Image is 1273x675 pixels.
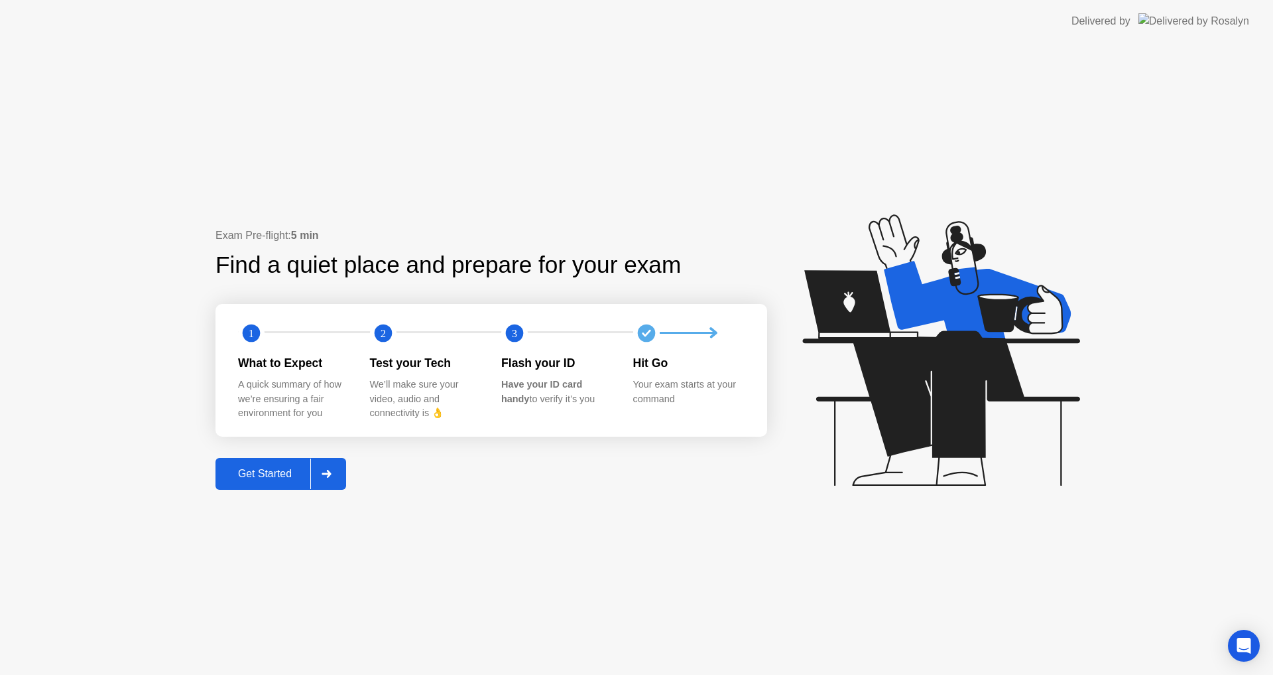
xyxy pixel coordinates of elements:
div: to verify it’s you [501,378,612,406]
div: Flash your ID [501,354,612,372]
b: Have your ID card handy [501,379,582,404]
button: Get Started [215,458,346,490]
text: 1 [249,327,254,339]
div: Open Intercom Messenger [1228,630,1260,662]
text: 2 [380,327,385,339]
div: Test your Tech [370,354,481,372]
div: Delivered by [1071,13,1130,29]
div: Exam Pre-flight: [215,228,767,244]
div: Hit Go [633,354,744,372]
img: Delivered by Rosalyn [1138,13,1249,29]
div: Get Started [219,468,310,480]
b: 5 min [291,230,319,241]
text: 3 [512,327,517,339]
div: Your exam starts at your command [633,378,744,406]
div: A quick summary of how we’re ensuring a fair environment for you [238,378,349,421]
div: What to Expect [238,354,349,372]
div: Find a quiet place and prepare for your exam [215,248,683,283]
div: We’ll make sure your video, audio and connectivity is 👌 [370,378,481,421]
